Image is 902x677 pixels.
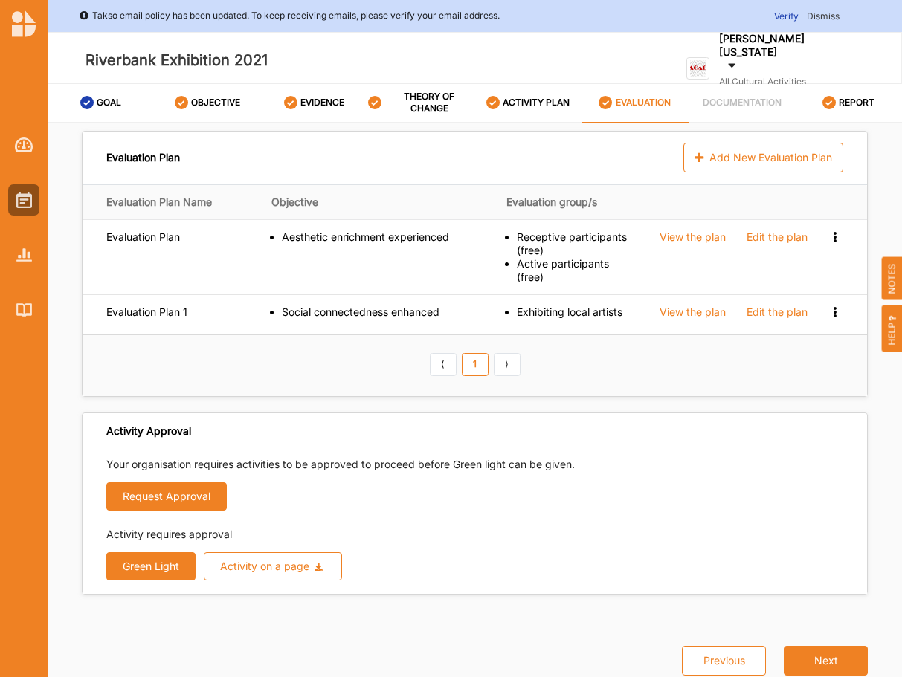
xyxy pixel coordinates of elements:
[784,646,868,676] button: Next
[12,10,36,37] img: logo
[747,230,808,244] div: Edit the plan
[517,230,639,257] div: Receptive participants (free)
[719,76,858,100] label: All Cultural Activities Organisation
[191,97,240,108] label: OBJECTIVE
[660,230,726,244] div: View the plan
[616,97,671,108] label: EVALUATION
[106,230,180,244] label: Evaluation Plan
[686,57,709,80] img: logo
[430,353,457,377] a: Previous item
[106,143,180,172] div: Evaluation Plan
[8,184,39,216] a: Activities
[703,97,782,108] label: DOCUMENTATION
[494,353,521,377] a: Next item
[462,353,489,377] a: 1
[97,97,121,108] label: GOAL
[682,646,766,676] button: Previous
[271,184,506,219] th: Objective
[106,457,843,472] p: Your organisation requires activities to be approved to proceed before Green light can be given.
[106,482,227,511] button: Request Approval
[683,143,843,172] div: Add New Evaluation Plan
[8,294,39,325] a: Library
[282,305,496,319] div: Social connectedness enhanced
[384,91,474,114] label: THEORY OF CHANGE
[774,10,799,22] span: Verify
[517,257,639,284] div: Active participants (free)
[719,32,858,59] label: [PERSON_NAME][US_STATE]
[79,8,500,23] div: Takso email policy has been updated. To keep receiving emails, please verify your email address.
[8,239,39,271] a: Reports
[106,527,843,542] p: Activity requires approval
[106,424,191,438] span: Activity Approval
[282,230,496,244] div: Aesthetic enrichment experienced
[517,305,639,319] div: Exhibiting local artists
[106,552,196,580] button: Green Light
[660,305,726,319] div: View the plan
[8,129,39,161] a: Dashboard
[15,137,33,152] img: Dashboard
[86,48,268,73] label: Riverbank Exhibition 2021
[807,10,840,22] span: Dismiss
[16,192,32,208] img: Activities
[106,305,187,319] label: Evaluation Plan 1
[204,552,343,580] button: Activity on a page
[503,97,570,108] label: ACTIVITY PLAN
[220,561,309,571] div: Activity on a page
[747,305,808,319] div: Edit the plan
[427,353,523,378] div: Pagination Navigation
[300,97,344,108] label: EVIDENCE
[506,184,649,219] th: Evaluation group/s
[106,195,261,209] div: Evaluation Plan Name
[839,97,874,108] label: REPORT
[16,303,32,316] img: Library
[16,248,32,261] img: Reports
